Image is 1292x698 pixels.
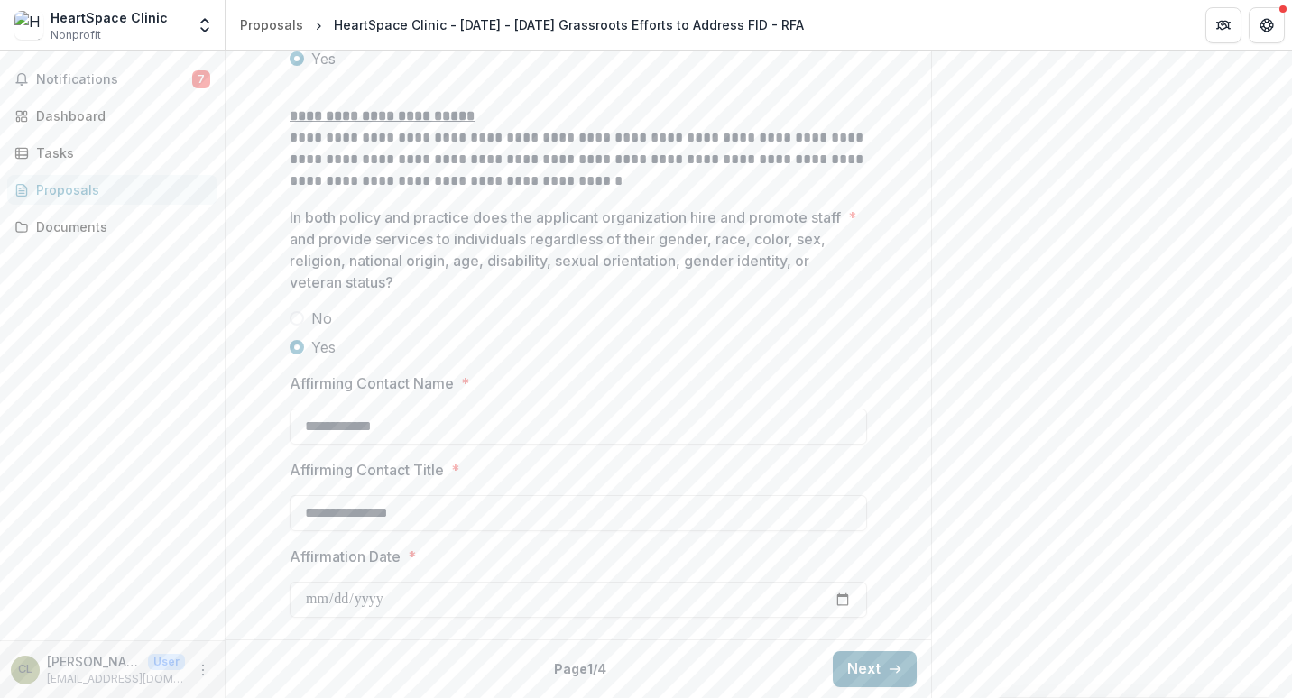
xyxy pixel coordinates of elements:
p: Affirming Contact Name [290,372,454,394]
nav: breadcrumb [233,12,811,38]
button: More [192,659,214,681]
div: Proposals [240,15,303,34]
div: Dashboard [36,106,203,125]
img: HeartSpace Clinic [14,11,43,40]
button: Partners [1205,7,1241,43]
p: [EMAIL_ADDRESS][DOMAIN_NAME] [47,671,185,687]
button: Next [833,651,917,687]
p: Affirming Contact Title [290,459,444,481]
div: Documents [36,217,203,236]
button: Open entity switcher [192,7,217,43]
a: Dashboard [7,101,217,131]
p: In both policy and practice does the applicant organization hire and promote staff and provide se... [290,207,841,293]
button: Notifications7 [7,65,217,94]
button: Get Help [1249,7,1285,43]
a: Proposals [233,12,310,38]
p: Affirmation Date [290,546,401,567]
div: Chris Lawrence [18,664,32,675]
span: 7 [192,70,210,88]
p: [PERSON_NAME] [47,652,141,671]
div: Proposals [36,180,203,199]
p: Page 1 / 4 [554,659,606,678]
p: User [148,654,185,670]
a: Documents [7,212,217,242]
span: Nonprofit [51,27,101,43]
span: Yes [311,336,336,358]
span: Yes [311,48,336,69]
div: Tasks [36,143,203,162]
a: Tasks [7,138,217,168]
div: HeartSpace Clinic - [DATE] - [DATE] Grassroots Efforts to Address FID - RFA [334,15,804,34]
div: HeartSpace Clinic [51,8,168,27]
span: Notifications [36,72,192,87]
span: No [311,308,332,329]
a: Proposals [7,175,217,205]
